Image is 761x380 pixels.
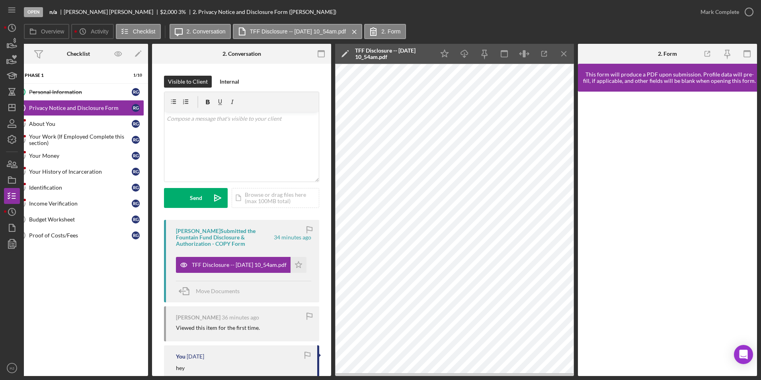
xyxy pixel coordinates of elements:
[586,100,750,368] iframe: Lenderfit form
[233,24,363,39] button: TFF Disclosure -- [DATE] 10_54am.pdf
[29,133,132,146] div: Your Work (If Employed Complete this section)
[220,76,239,88] div: Internal
[176,257,306,273] button: TFF Disclosure -- [DATE] 10_54am.pdf
[132,200,140,208] div: R G
[41,28,64,35] label: Overview
[160,8,177,15] span: $2,000
[274,234,311,241] time: 2025-10-14 14:54
[132,120,140,128] div: R G
[64,9,160,15] div: [PERSON_NAME] [PERSON_NAME]
[29,153,132,159] div: Your Money
[29,121,132,127] div: About You
[13,100,144,116] a: Privacy Notice and Disclosure FormRG
[13,212,144,227] a: Budget WorksheetRG
[13,180,144,196] a: IdentificationRG
[13,132,144,148] a: Your Work (If Employed Complete this section)RG
[29,184,132,191] div: Identification
[29,232,132,239] div: Proof of Costs/Fees
[176,228,273,247] div: [PERSON_NAME] Submitted the Fountain Fund Disclosure & Authorization - COPY Form
[693,4,757,20] button: Mark Complete
[250,28,346,35] label: TFF Disclosure -- [DATE] 10_54am.pdf
[91,28,108,35] label: Activity
[13,84,144,100] a: Personal InformationRG
[25,73,122,78] div: Phase 1
[132,136,140,144] div: R G
[190,188,202,208] div: Send
[132,215,140,223] div: R G
[176,314,220,321] div: [PERSON_NAME]
[222,314,259,321] time: 2025-10-14 14:51
[582,71,757,84] div: This form will produce a PDF upon submission. Profile data will pre-fill, if applicable, and othe...
[176,281,248,301] button: Move Documents
[132,88,140,96] div: R G
[24,7,43,17] div: Open
[222,51,261,57] div: 2. Conversation
[24,24,69,39] button: Overview
[116,24,161,39] button: Checklist
[168,76,208,88] div: Visible to Client
[132,231,140,239] div: R G
[196,288,240,294] span: Move Documents
[49,9,57,15] b: n/a
[29,89,132,95] div: Personal Information
[193,9,336,15] div: 2. Privacy Notice and Disclosure Form ([PERSON_NAME])
[13,148,144,164] a: Your MoneyRG
[29,168,132,175] div: Your History of Incarceration
[187,353,204,360] time: 2025-10-10 17:41
[164,76,212,88] button: Visible to Client
[132,104,140,112] div: R G
[13,164,144,180] a: Your History of IncarcerationRG
[13,196,144,212] a: Income VerificationRG
[176,325,260,331] div: Viewed this item for the first time.
[133,28,156,35] label: Checklist
[734,345,753,364] div: Open Intercom Messenger
[67,51,90,57] div: Checklist
[29,105,132,111] div: Privacy Notice and Disclosure Form
[364,24,406,39] button: 2. Form
[701,4,739,20] div: Mark Complete
[216,76,243,88] button: Internal
[10,366,14,370] text: HJ
[13,227,144,243] a: Proof of Costs/FeesRG
[29,216,132,223] div: Budget Worksheet
[178,9,186,15] div: 3 %
[4,360,20,376] button: HJ
[132,152,140,160] div: R G
[128,73,142,78] div: 1 / 10
[29,200,132,207] div: Income Verification
[176,353,185,360] div: You
[187,28,226,35] label: 2. Conversation
[132,184,140,192] div: R G
[13,116,144,132] a: About YouRG
[381,28,400,35] label: 2. Form
[658,51,677,57] div: 2. Form
[170,24,231,39] button: 2. Conversation
[355,47,431,60] div: TFF Disclosure -- [DATE] 10_54am.pdf
[71,24,113,39] button: Activity
[192,262,287,268] div: TFF Disclosure -- [DATE] 10_54am.pdf
[176,364,185,372] p: hey
[132,168,140,176] div: R G
[164,188,228,208] button: Send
